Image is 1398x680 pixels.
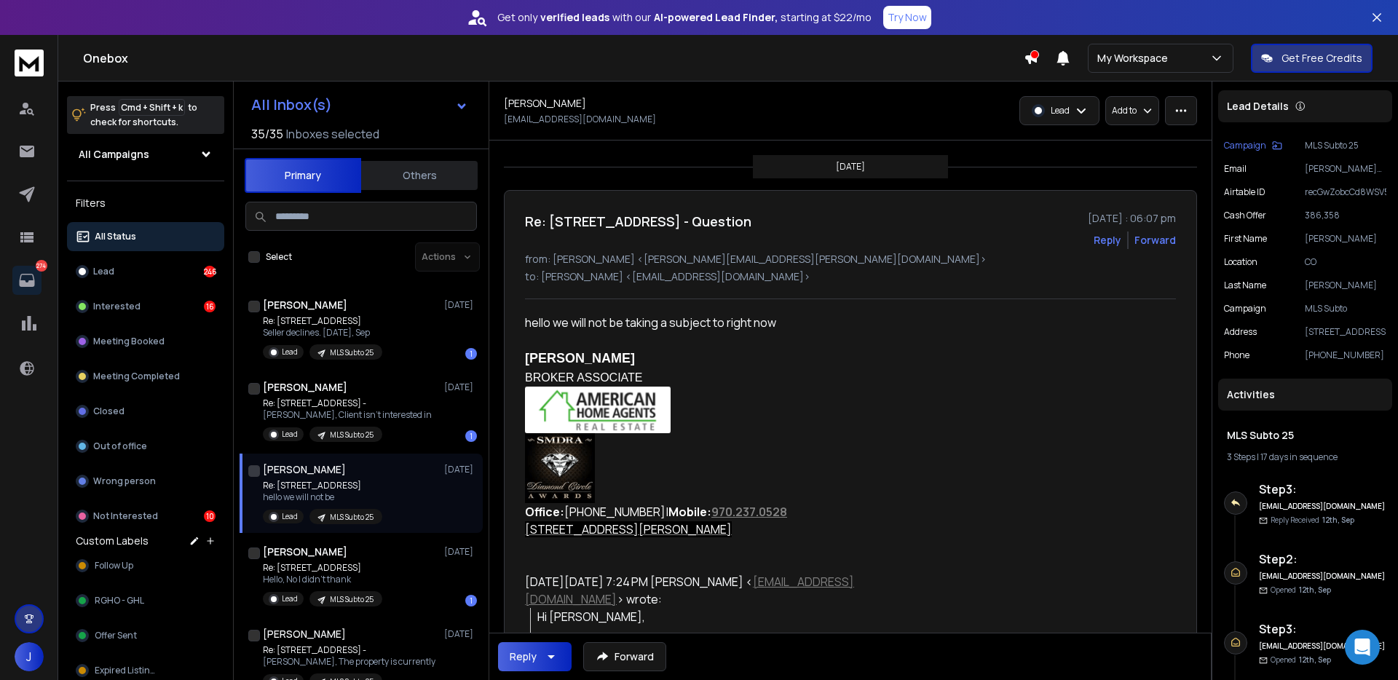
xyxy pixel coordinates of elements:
[76,534,149,548] h3: Custom Labels
[1259,620,1386,638] h6: Step 3 :
[67,467,224,496] button: Wrong person
[1305,140,1386,151] p: MLS Subto 25
[93,266,114,277] p: Lead
[204,510,216,522] div: 10
[1224,256,1257,268] p: location
[1259,481,1386,498] h6: Step 3 :
[263,398,432,409] p: Re: [STREET_ADDRESS] -
[67,502,224,531] button: Not Interested10
[263,574,382,585] p: Hello, No I didn’t thank
[204,301,216,312] div: 16
[251,98,332,112] h1: All Inbox(s)
[525,503,950,521] div: [PHONE_NUMBER]|
[15,642,44,671] button: J
[883,6,931,29] button: Try Now
[525,269,1176,284] p: to: [PERSON_NAME] <[EMAIL_ADDRESS][DOMAIN_NAME]>
[1227,451,1255,463] span: 3 Steps
[93,475,156,487] p: Wrong person
[282,593,298,604] p: Lead
[497,10,872,25] p: Get only with our starting at $22/mo
[263,656,435,668] p: [PERSON_NAME], The property is currently
[525,521,732,537] font: [STREET_ADDRESS][PERSON_NAME]
[1305,256,1386,268] p: CO
[1227,428,1383,443] h1: MLS Subto 25
[95,595,144,606] span: RGHO - GHL
[67,621,224,650] button: Offer Sent
[263,462,346,477] h1: [PERSON_NAME]
[119,99,185,116] span: Cmd + Shift + k
[67,257,224,286] button: Lead246
[1224,140,1266,151] p: Campaign
[525,314,950,538] div: hello we will not be taking a subject to right now
[1281,51,1362,66] p: Get Free Credits
[67,327,224,356] button: Meeting Booked
[79,147,149,162] h1: All Campaigns
[444,628,477,640] p: [DATE]
[95,665,156,676] span: Expired Listing
[93,301,141,312] p: Interested
[465,430,477,442] div: 1
[282,511,298,522] p: Lead
[1218,379,1392,411] div: Activities
[444,299,477,311] p: [DATE]
[525,351,635,365] b: [PERSON_NAME]
[330,430,374,440] p: MLS Subto 25
[504,114,656,125] p: [EMAIL_ADDRESS][DOMAIN_NAME]
[1097,51,1174,66] p: My Workspace
[67,140,224,169] button: All Campaigns
[1260,451,1338,463] span: 17 days in sequence
[1305,280,1386,291] p: [PERSON_NAME]
[67,432,224,461] button: Out of office
[263,380,347,395] h1: [PERSON_NAME]
[245,158,361,193] button: Primary
[465,595,477,606] div: 1
[93,406,125,417] p: Closed
[67,193,224,213] h3: Filters
[1224,280,1266,291] p: Last Name
[1305,210,1386,221] p: 386,358
[1271,515,1354,526] p: Reply Received
[1224,303,1266,315] p: Campaign
[583,642,666,671] button: Forward
[330,347,374,358] p: MLS Subto 25
[263,545,347,559] h1: [PERSON_NAME]
[465,348,477,360] div: 1
[15,50,44,76] img: logo
[95,231,136,242] p: All Status
[1251,44,1373,73] button: Get Free Credits
[330,512,374,523] p: MLS Subto 25
[1299,655,1331,665] span: 12th, Sep
[93,336,165,347] p: Meeting Booked
[1224,349,1249,361] p: Phone
[1224,210,1266,221] p: Cash Offer
[525,252,1176,266] p: from: [PERSON_NAME] <[PERSON_NAME][EMAIL_ADDRESS][PERSON_NAME][DOMAIN_NAME]>
[67,362,224,391] button: Meeting Completed
[525,211,751,232] h1: Re: [STREET_ADDRESS] - Question
[263,627,346,641] h1: [PERSON_NAME]
[263,491,382,503] p: hello we will not be
[1088,211,1176,226] p: [DATE] : 06:07 pm
[711,504,787,520] a: 970.237.0528
[525,504,564,520] strong: Office:
[498,642,572,671] button: Reply
[1224,326,1257,338] p: Address
[263,298,347,312] h1: [PERSON_NAME]
[282,347,298,357] p: Lead
[1305,303,1386,315] p: MLS Subto
[1224,186,1265,198] p: Airtable ID
[67,292,224,321] button: Interested16
[1345,630,1380,665] div: Open Intercom Messenger
[1305,233,1386,245] p: [PERSON_NAME]
[1224,233,1267,245] p: First Name
[12,266,42,295] a: 274
[263,409,432,421] p: [PERSON_NAME], Client isn't interested in
[67,222,224,251] button: All Status
[1094,233,1121,248] button: Reply
[1305,326,1386,338] p: [STREET_ADDRESS]
[1051,105,1070,116] p: Lead
[1227,451,1383,463] div: |
[286,125,379,143] h3: Inboxes selected
[93,440,147,452] p: Out of office
[67,586,224,615] button: RGHO - GHL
